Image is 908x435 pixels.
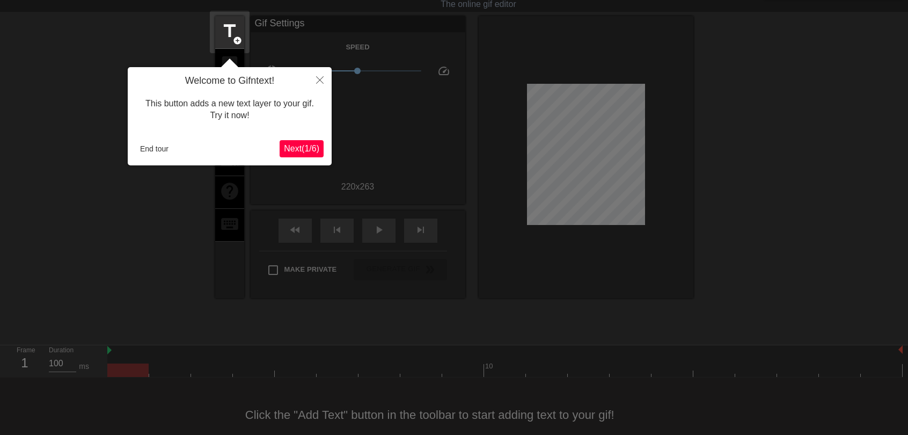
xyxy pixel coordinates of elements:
[308,67,332,92] button: Close
[284,144,319,153] span: Next ( 1 / 6 )
[280,140,324,157] button: Next
[136,87,324,133] div: This button adds a new text layer to your gif. Try it now!
[136,141,173,157] button: End tour
[136,75,324,87] h4: Welcome to Gifntext!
